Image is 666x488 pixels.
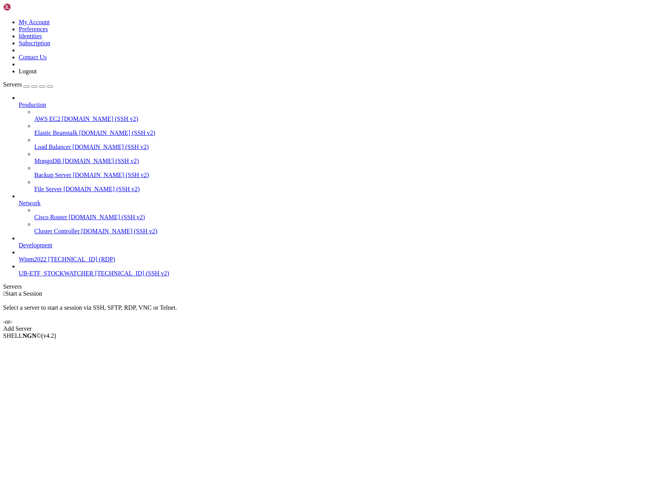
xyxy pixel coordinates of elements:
li: AWS EC2 [DOMAIN_NAME] (SSH v2) [34,108,663,122]
a: MongoDB [DOMAIN_NAME] (SSH v2) [34,158,663,165]
span: 4.2.0 [41,332,57,339]
a: Winm2022 [TECHNICAL_ID] (RDP) [19,256,663,263]
span: Load Balancer [34,144,71,150]
li: Backup Server [DOMAIN_NAME] (SSH v2) [34,165,663,179]
a: Network [19,200,663,207]
span:  [3,290,5,297]
li: MongoDB [DOMAIN_NAME] (SSH v2) [34,151,663,165]
a: Logout [19,68,37,75]
li: Production [19,94,663,193]
span: [DOMAIN_NAME] (SSH v2) [62,158,139,164]
span: [DOMAIN_NAME] (SSH v2) [64,186,140,192]
span: SHELL © [3,332,56,339]
span: [DOMAIN_NAME] (SSH v2) [79,130,156,136]
li: Cluster Controller [DOMAIN_NAME] (SSH v2) [34,221,663,235]
div: Select a server to start a session via SSH, SFTP, RDP, VNC or Telnet. -or- [3,297,663,325]
span: Cluster Controller [34,228,80,234]
b: NGN [23,332,37,339]
li: Development [19,235,663,249]
a: AWS EC2 [DOMAIN_NAME] (SSH v2) [34,115,663,122]
span: UB-ETF_STOCKWATCHER [19,270,94,277]
a: My Account [19,19,50,25]
span: [TECHNICAL_ID] (SSH v2) [95,270,169,277]
a: File Server [DOMAIN_NAME] (SSH v2) [34,186,663,193]
span: Production [19,101,46,108]
span: Winm2022 [19,256,46,263]
span: Elastic Beanstalk [34,130,78,136]
a: Cisco Router [DOMAIN_NAME] (SSH v2) [34,214,663,221]
li: UB-ETF_STOCKWATCHER [TECHNICAL_ID] (SSH v2) [19,263,663,277]
div: Servers [3,283,663,290]
span: [TECHNICAL_ID] (RDP) [48,256,115,263]
a: Production [19,101,663,108]
a: Load Balancer [DOMAIN_NAME] (SSH v2) [34,144,663,151]
span: Cisco Router [34,214,67,220]
a: Preferences [19,26,48,32]
a: Contact Us [19,54,47,60]
a: Identities [19,33,42,39]
li: File Server [DOMAIN_NAME] (SSH v2) [34,179,663,193]
a: Backup Server [DOMAIN_NAME] (SSH v2) [34,172,663,179]
span: [DOMAIN_NAME] (SSH v2) [69,214,145,220]
li: Load Balancer [DOMAIN_NAME] (SSH v2) [34,137,663,151]
span: [DOMAIN_NAME] (SSH v2) [62,115,138,122]
img: Shellngn [3,3,48,11]
li: Winm2022 [TECHNICAL_ID] (RDP) [19,249,663,263]
span: Development [19,242,52,248]
span: AWS EC2 [34,115,60,122]
span: Network [19,200,41,206]
a: Servers [3,81,53,88]
li: Elastic Beanstalk [DOMAIN_NAME] (SSH v2) [34,122,663,137]
span: [DOMAIN_NAME] (SSH v2) [81,228,158,234]
span: [DOMAIN_NAME] (SSH v2) [73,144,149,150]
span: File Server [34,186,62,192]
span: Backup Server [34,172,71,178]
span: Servers [3,81,22,88]
li: Cisco Router [DOMAIN_NAME] (SSH v2) [34,207,663,221]
a: Elastic Beanstalk [DOMAIN_NAME] (SSH v2) [34,130,663,137]
a: Subscription [19,40,50,46]
div: Add Server [3,325,663,332]
span: [DOMAIN_NAME] (SSH v2) [73,172,149,178]
a: Development [19,242,663,249]
span: Start a Session [5,290,42,297]
a: UB-ETF_STOCKWATCHER [TECHNICAL_ID] (SSH v2) [19,270,663,277]
li: Network [19,193,663,235]
a: Cluster Controller [DOMAIN_NAME] (SSH v2) [34,228,663,235]
span: MongoDB [34,158,61,164]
